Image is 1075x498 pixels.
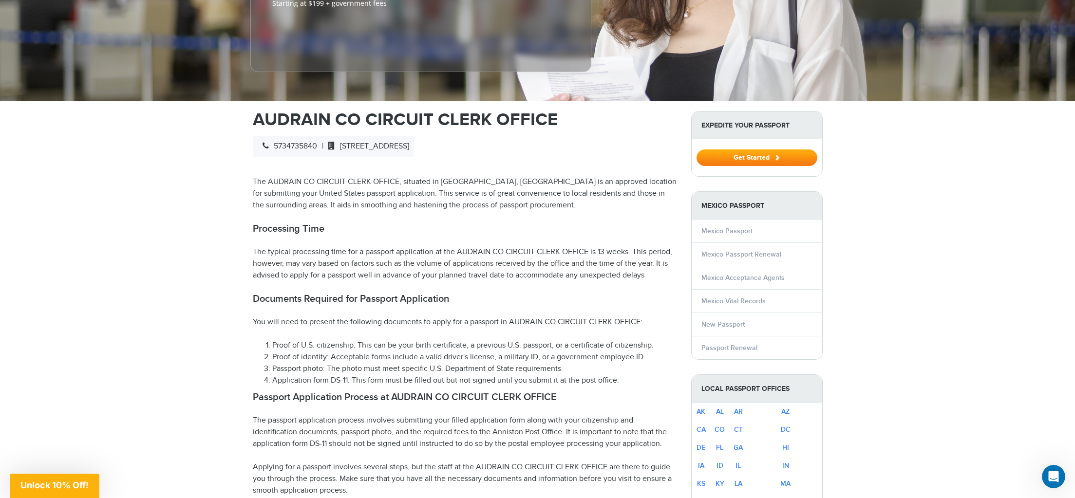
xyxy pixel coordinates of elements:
strong: Mexico Passport [692,192,822,220]
p: The AUDRAIN CO CIRCUIT CLERK OFFICE, situated in [GEOGRAPHIC_DATA], [GEOGRAPHIC_DATA] is an appro... [253,176,677,211]
a: Mexico Acceptance Agents [701,274,785,282]
a: KY [716,480,724,488]
p: The passport application process involves submitting your filled application form along with your... [253,415,677,450]
li: Proof of U.S. citizenship: This can be your birth certificate, a previous U.S. passport, or a cer... [272,340,677,351]
p: The typical processing time for a passport application at the AUDRAIN CO CIRCUIT CLERK OFFICE is ... [253,246,677,281]
a: DE [697,443,705,452]
strong: Expedite Your Passport [692,111,822,139]
span: [STREET_ADDRESS] [323,142,409,151]
a: AZ [781,407,790,416]
button: Get Started [697,149,817,166]
div: Unlock 10% Off! [10,474,99,498]
a: IA [698,461,704,470]
a: IN [782,461,789,470]
a: MA [780,480,791,488]
a: Mexico Passport Renewal [701,250,781,258]
span: 5734735840 [258,142,317,151]
a: FL [716,443,723,452]
a: IL [736,461,741,470]
li: Application form DS-11: This form must be filled out but not signed until you submit it at the po... [272,375,677,387]
a: HI [782,443,789,452]
iframe: Intercom live chat [1042,465,1065,488]
h2: Processing Time [253,223,677,235]
a: Mexico Vital Records [701,297,766,305]
h1: AUDRAIN CO CIRCUIT CLERK OFFICE [253,111,677,129]
a: LA [735,480,742,488]
a: AR [734,407,743,416]
a: Mexico Passport [701,227,753,235]
div: | [253,136,414,157]
a: AK [697,407,705,416]
a: KS [697,480,705,488]
span: Unlock 10% Off! [20,480,89,490]
a: CT [734,425,743,434]
a: DC [781,425,791,434]
a: Get Started [697,153,817,161]
iframe: Customer reviews powered by Trustpilot [272,13,345,62]
p: Applying for a passport involves several steps, but the staff at the AUDRAIN CO CIRCUIT CLERK OFF... [253,461,677,497]
h2: Passport Application Process at AUDRAIN CO CIRCUIT CLERK OFFICE [253,391,677,403]
a: CA [697,425,706,434]
a: GA [734,443,743,452]
a: Passport Renewal [701,344,757,352]
p: You will need to present the following documents to apply for a passport in AUDRAIN CO CIRCUIT CL... [253,316,677,328]
a: ID [717,461,723,470]
li: Passport photo: The photo must meet specific U.S. Department of State requirements. [272,363,677,375]
h2: Documents Required for Passport Application [253,293,677,305]
strong: Local Passport Offices [692,375,822,403]
li: Proof of identity: Acceptable forms include a valid driver's license, a military ID, or a governm... [272,351,677,363]
a: AL [716,407,724,416]
a: CO [715,425,725,434]
a: New Passport [701,320,745,329]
